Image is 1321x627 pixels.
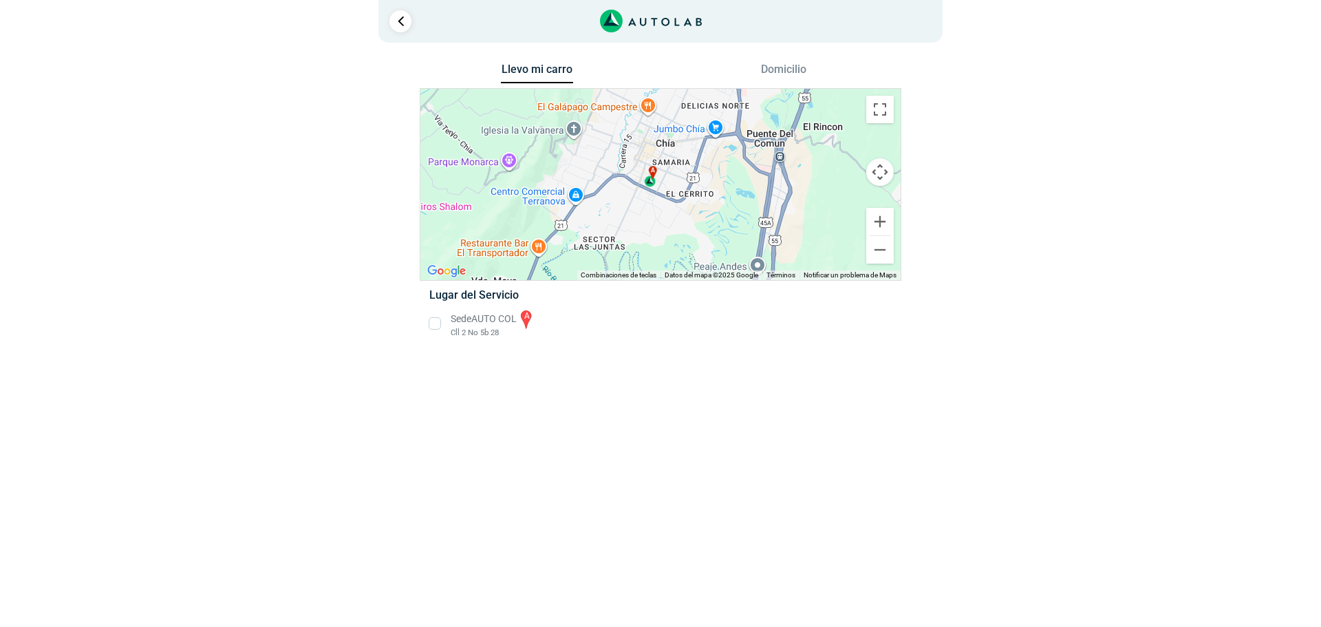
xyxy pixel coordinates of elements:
[748,63,820,83] button: Domicilio
[665,271,758,279] span: Datos del mapa ©2025 Google
[866,236,894,264] button: Reducir
[651,166,655,176] span: a
[424,262,469,280] a: Abre esta zona en Google Maps (se abre en una nueva ventana)
[389,10,411,32] a: Ir al paso anterior
[866,158,894,186] button: Controles de visualización del mapa
[866,96,894,123] button: Cambiar a la vista en pantalla completa
[804,271,896,279] a: Notificar un problema de Maps
[866,208,894,235] button: Ampliar
[501,63,573,84] button: Llevo mi carro
[600,14,702,27] a: Link al sitio de autolab
[429,288,891,301] h5: Lugar del Servicio
[581,270,656,280] button: Combinaciones de teclas
[424,262,469,280] img: Google
[766,271,795,279] a: Términos (se abre en una nueva pestaña)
